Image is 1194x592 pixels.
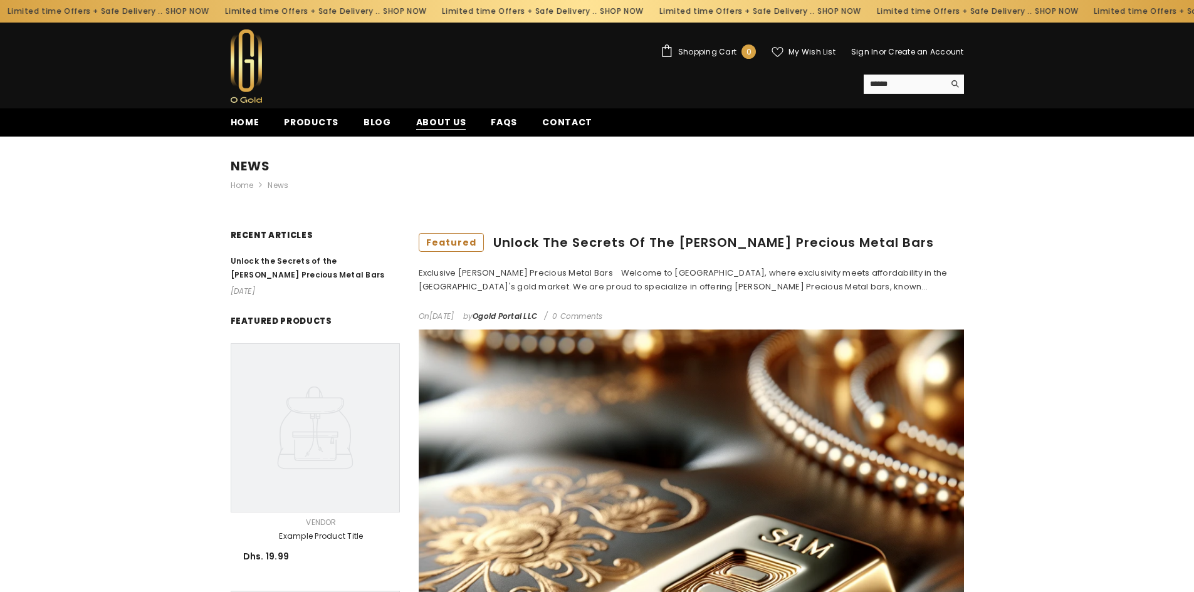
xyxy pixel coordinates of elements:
[851,46,879,57] a: Sign In
[231,179,964,233] nav: breadcrumbs
[404,115,479,137] a: About us
[879,46,886,57] span: or
[419,233,964,252] a: featuredUnlock the Secrets of the [PERSON_NAME] Precious Metal Bars
[463,311,537,321] span: by
[351,115,404,137] a: Blog
[231,179,254,192] a: Home
[478,115,530,137] a: FAQs
[542,116,592,128] span: Contact
[419,266,964,294] div: Exclusive [PERSON_NAME] Precious Metal Bars Welcome to [GEOGRAPHIC_DATA], where exclusivity meets...
[231,29,262,103] img: Ogold Shop
[419,233,484,252] span: featured
[564,4,608,18] a: SHOP NOW
[615,1,833,21] div: Limited time Offers + Safe Delivery ..
[243,529,400,543] a: Example product title
[364,116,391,128] span: Blog
[268,179,288,192] span: News
[130,4,174,18] a: SHOP NOW
[231,137,964,179] h1: News
[661,44,756,59] a: Shopping Cart
[833,1,1050,21] div: Limited time Offers + Safe Delivery ..
[231,256,385,280] span: Unlock the Secrets of the [PERSON_NAME] Precious Metal Bars
[781,4,825,18] a: SHOP NOW
[231,229,400,251] h2: RECENT ARTICLES
[416,116,466,129] span: About us
[864,75,964,94] summary: Search
[788,48,835,56] span: My Wish List
[231,254,400,282] a: link
[231,116,259,128] span: Home
[491,116,517,128] span: FAQs
[473,311,537,321] span: Ogold Portal LLC
[271,115,351,137] a: Products
[284,116,338,128] span: Products
[419,311,454,321] span: On
[530,115,605,137] a: Contact
[347,4,390,18] a: SHOP NOW
[231,311,400,337] h2: Featured Products
[945,75,964,93] button: Search
[546,311,602,321] span: 0 Comments
[181,1,399,21] div: Limited time Offers + Safe Delivery ..
[998,4,1042,18] a: SHOP NOW
[398,1,615,21] div: Limited time Offers + Safe Delivery ..
[218,115,272,137] a: Home
[243,550,290,563] span: Dhs. 19.99
[231,284,400,298] p: [DATE]
[746,45,751,59] span: 0
[429,311,454,321] time: [DATE]
[888,46,963,57] a: Create an Account
[243,516,400,529] div: Vendor
[678,48,736,56] span: Shopping Cart
[772,46,835,58] a: My Wish List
